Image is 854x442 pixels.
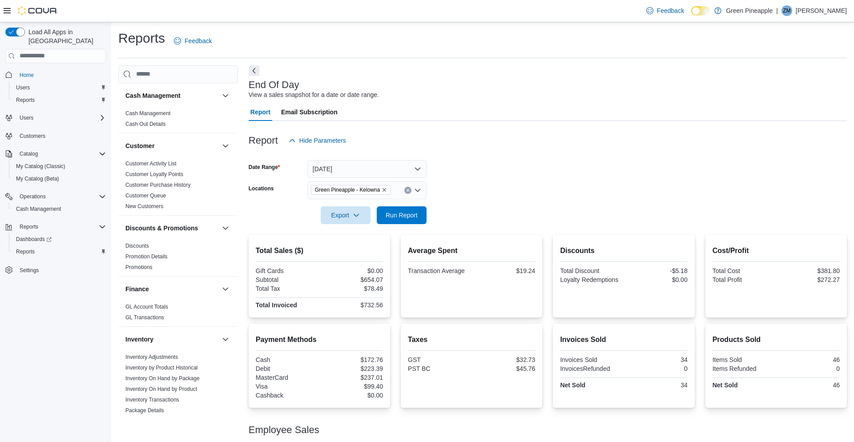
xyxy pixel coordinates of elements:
div: 0 [778,365,840,372]
button: Operations [2,190,109,203]
a: Cash Management [12,204,64,214]
div: InvoicesRefunded [560,365,622,372]
button: My Catalog (Beta) [9,173,109,185]
a: Customer Loyalty Points [125,171,183,177]
button: Open list of options [414,187,421,194]
div: $654.07 [321,276,383,283]
span: Email Subscription [281,103,338,121]
p: [PERSON_NAME] [796,5,847,16]
input: Dark Mode [691,6,710,16]
span: My Catalog (Beta) [16,175,59,182]
div: Debit [256,365,318,372]
span: My Catalog (Beta) [12,173,106,184]
span: Operations [16,191,106,202]
div: Total Profit [713,276,774,283]
span: Reports [12,246,106,257]
a: GL Account Totals [125,304,168,310]
div: $272.27 [778,276,840,283]
button: Home [2,68,109,81]
span: Catalog [16,149,106,159]
div: Finance [118,301,238,326]
a: Promotions [125,264,153,270]
button: Remove Green Pineapple - Kelowna from selection in this group [382,187,387,193]
div: Cash Management [118,108,238,133]
button: Clear input [404,187,411,194]
div: MasterCard [256,374,318,381]
div: $45.76 [473,365,535,372]
h3: Inventory [125,335,153,344]
a: Discounts [125,243,149,249]
div: Customer [118,158,238,215]
span: Cash Management [12,204,106,214]
div: 46 [778,356,840,363]
p: | [776,5,778,16]
a: Dashboards [12,234,55,245]
h3: Employee Sales [249,425,319,435]
div: $32.73 [473,356,535,363]
h3: Customer [125,141,154,150]
a: Inventory by Product Historical [125,365,198,371]
span: Cash Management [16,205,61,213]
h2: Discounts [560,245,687,256]
div: 34 [626,356,688,363]
span: Discounts [125,242,149,249]
button: Reports [2,221,109,233]
span: Operations [20,193,46,200]
h2: Average Spent [408,245,535,256]
span: Reports [16,221,106,232]
span: Customer Purchase History [125,181,191,189]
span: Users [20,114,33,121]
div: $19.24 [473,267,535,274]
div: $0.00 [321,392,383,399]
a: Dashboards [9,233,109,245]
button: Discounts & Promotions [125,224,218,233]
a: Inventory On Hand by Product [125,386,197,392]
button: Reports [9,245,109,258]
a: Inventory Adjustments [125,354,178,360]
strong: Net Sold [713,382,738,389]
span: Customer Activity List [125,160,177,167]
span: Promotion Details [125,253,168,260]
div: 34 [626,382,688,389]
span: GL Account Totals [125,303,168,310]
div: Invoices Sold [560,356,622,363]
div: Zazz Murray [781,5,792,16]
span: Dashboards [16,236,52,243]
nav: Complex example [5,65,106,300]
strong: Total Invoiced [256,301,297,309]
a: Inventory On Hand by Package [125,375,200,382]
div: $223.39 [321,365,383,372]
img: Cova [18,6,58,15]
strong: Net Sold [560,382,585,389]
div: $732.56 [321,301,383,309]
button: Customer [220,141,231,151]
span: Customer Loyalty Points [125,171,183,178]
span: ZM [783,5,790,16]
button: [DATE] [307,160,427,178]
button: My Catalog (Classic) [9,160,109,173]
a: Customer Purchase History [125,182,191,188]
button: Inventory [220,334,231,345]
span: Reports [12,95,106,105]
h2: Cost/Profit [713,245,840,256]
button: Catalog [2,148,109,160]
span: Home [16,69,106,80]
span: Promotions [125,264,153,271]
h2: Products Sold [713,334,840,345]
button: Customers [2,129,109,142]
span: Green Pineapple - Kelowna [311,185,391,195]
button: Users [16,113,37,123]
button: Reports [9,94,109,106]
button: Next [249,65,259,76]
button: Discounts & Promotions [220,223,231,233]
button: Cash Management [9,203,109,215]
h1: Reports [118,29,165,47]
p: Green Pineapple [726,5,773,16]
div: -$5.18 [626,267,688,274]
div: Cashback [256,392,318,399]
button: Run Report [377,206,427,224]
div: Total Discount [560,267,622,274]
span: Settings [20,267,39,274]
div: $0.00 [321,267,383,274]
div: PST BC [408,365,470,372]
